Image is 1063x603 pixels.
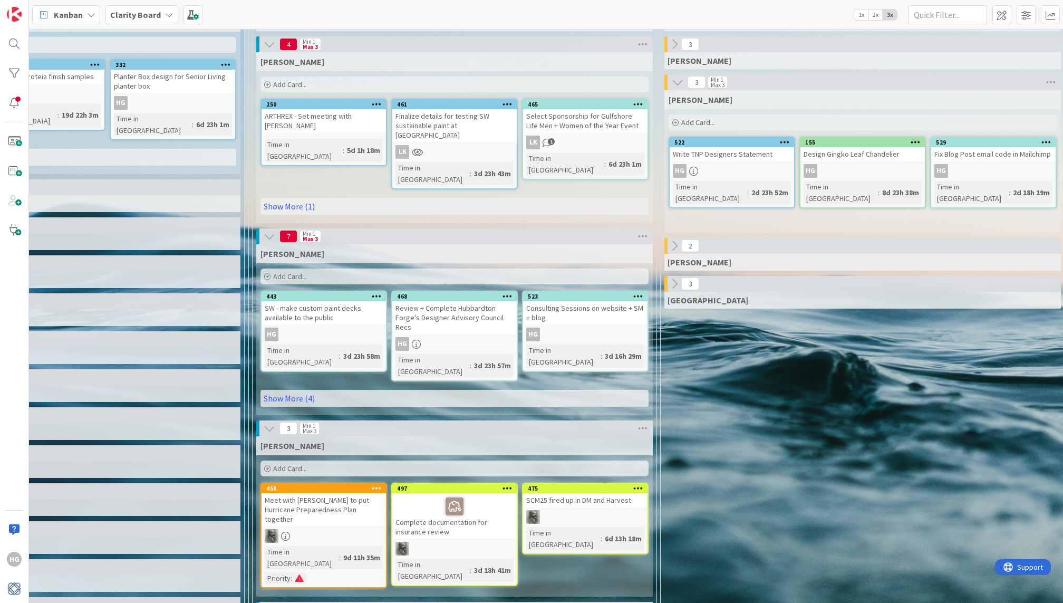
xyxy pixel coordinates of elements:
div: 3d 23h 58m [341,350,383,362]
div: Priority [265,572,291,584]
div: 6d 13h 18m [602,533,644,544]
div: ARTHREX - Set meeting with [PERSON_NAME] [262,109,386,132]
div: Time in [GEOGRAPHIC_DATA] [395,162,470,185]
div: LK [395,145,409,159]
a: 250ARTHREX - Set meeting with [PERSON_NAME]Time in [GEOGRAPHIC_DATA]:5d 1h 18m [260,99,387,166]
div: 19d 22h 3m [59,109,101,121]
div: 2d 18h 19m [1010,187,1052,198]
span: : [57,109,59,121]
span: : [339,350,341,362]
img: avatar [7,581,22,596]
div: SCM25 fired up in DM and Harvest [523,493,648,507]
div: 529 [936,139,1056,146]
div: Time in [GEOGRAPHIC_DATA] [526,527,601,550]
div: Finalize details for testing SW sustainable paint at [GEOGRAPHIC_DATA] [392,109,517,142]
div: 529 [931,138,1056,147]
div: 443 [266,293,386,300]
span: 3x [883,9,897,20]
div: PA [262,529,386,543]
span: Support [22,2,48,14]
div: HG [114,96,128,110]
div: SW - make custom paint decks available to the public [262,301,386,324]
div: Complete documentation for insurance review [392,493,517,539]
a: 443SW - make custom paint decks available to the publicHGTime in [GEOGRAPHIC_DATA]:3d 23h 58m [260,291,387,372]
div: 522 [670,138,794,147]
div: 5d 1h 18m [344,145,383,156]
div: 9d 11h 35m [341,552,383,563]
span: 2x [868,9,883,20]
div: Max 3 [303,428,316,434]
a: 468Review + Complete Hubbardton Forge's Designer Advisory Council RecsHGTime in [GEOGRAPHIC_DATA]... [391,291,518,381]
a: 332Planter Box design for Senior Living planter boxHGTime in [GEOGRAPHIC_DATA]:6d 23h 1m [110,59,236,140]
div: LK [392,145,517,159]
div: 522 [674,139,794,146]
span: 4 [279,38,297,51]
div: Write TNP Designers Statement [670,147,794,161]
div: 497Complete documentation for insurance review [392,484,517,539]
a: 155Design Gingko Leaf ChandelierHGTime in [GEOGRAPHIC_DATA]:8d 23h 38m [799,137,926,208]
div: Select Sponsorship for Gulfshore Life Men + Women of the Year Event [523,109,648,132]
div: Max 3 [303,236,318,242]
div: 465Select Sponsorship for Gulfshore Life Men + Women of the Year Event [523,100,648,132]
span: 1 [548,138,555,145]
span: : [747,187,749,198]
span: : [1009,187,1010,198]
div: 3d 16h 29m [602,350,644,362]
div: HG [395,337,409,351]
span: Philip [260,441,324,451]
span: Add Card... [273,272,307,281]
div: 523 [528,293,648,300]
a: 497Complete documentation for insurance reviewPATime in [GEOGRAPHIC_DATA]:3d 18h 41m [391,483,518,586]
a: 461Finalize details for testing SW sustainable paint at [GEOGRAPHIC_DATA]LKTime in [GEOGRAPHIC_DA... [391,99,518,189]
div: 475 [523,484,648,493]
div: 523Consulting Sessions on website + SM + blog [523,292,648,324]
a: 523Consulting Sessions on website + SM + blogHGTime in [GEOGRAPHIC_DATA]:3d 16h 29m [522,291,649,372]
span: : [601,533,602,544]
div: HG [262,328,386,341]
div: 332Planter Box design for Senior Living planter box [111,60,235,93]
div: HG [526,328,540,341]
img: Visit kanbanzone.com [7,7,22,22]
div: 6d 23h 1m [606,158,644,170]
div: 332 [111,60,235,70]
div: HG [673,164,687,178]
div: 461Finalize details for testing SW sustainable paint at [GEOGRAPHIC_DATA] [392,100,517,142]
span: : [470,360,471,371]
span: Add Card... [273,80,307,89]
div: Fix Blog Post email code in Mailchimp [931,147,1056,161]
div: 497 [392,484,517,493]
div: HG [523,328,648,341]
div: 155 [800,138,925,147]
div: 461 [397,101,517,108]
div: 523 [523,292,648,301]
div: Max 3 [711,82,724,88]
span: 3 [681,277,699,290]
div: Time in [GEOGRAPHIC_DATA] [114,113,192,136]
span: : [343,145,344,156]
div: Time in [GEOGRAPHIC_DATA] [526,344,601,368]
div: 250ARTHREX - Set meeting with [PERSON_NAME] [262,100,386,132]
div: Review + Complete Hubbardton Forge's Designer Advisory Council Recs [392,301,517,334]
a: 475SCM25 fired up in DM and HarvestPATime in [GEOGRAPHIC_DATA]:6d 13h 18m [522,483,649,554]
span: : [604,158,606,170]
div: 468Review + Complete Hubbardton Forge's Designer Advisory Council Recs [392,292,517,334]
div: Time in [GEOGRAPHIC_DATA] [395,354,470,377]
div: Time in [GEOGRAPHIC_DATA] [673,181,747,204]
img: PA [265,529,278,543]
div: Time in [GEOGRAPHIC_DATA] [526,152,604,176]
a: Show More (1) [260,198,649,215]
div: Min 1 [303,39,315,44]
div: 497 [397,485,517,492]
div: 443 [262,292,386,301]
a: Show More (4) [260,390,649,407]
a: 522Write TNP Designers StatementHGTime in [GEOGRAPHIC_DATA]:2d 23h 52m [669,137,795,208]
div: 465 [528,101,648,108]
span: Hannah [669,94,732,105]
div: 250 [262,100,386,109]
span: : [339,552,341,563]
span: 2 [681,240,699,252]
div: HG [111,96,235,110]
div: Time in [GEOGRAPHIC_DATA] [265,344,339,368]
div: 465 [523,100,648,109]
div: HG [7,552,22,567]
